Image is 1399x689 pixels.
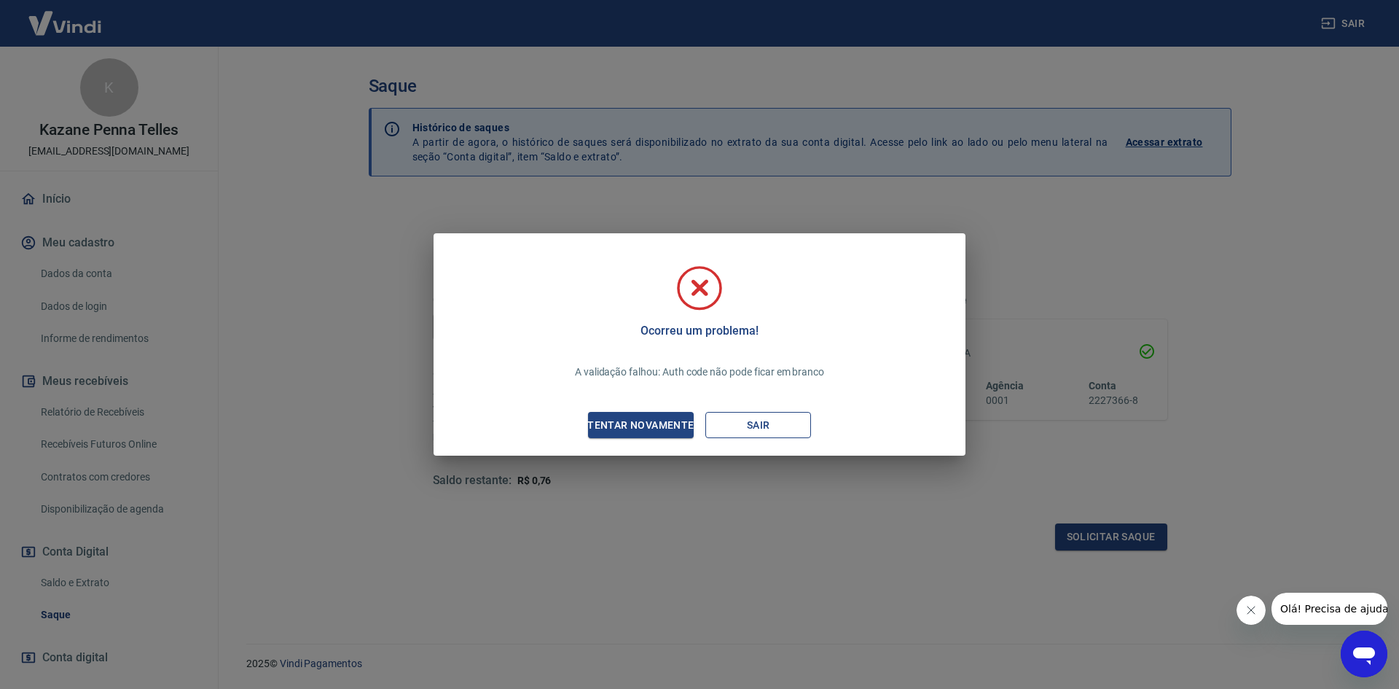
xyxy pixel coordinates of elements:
button: Sair [705,412,811,439]
iframe: Fechar mensagem [1237,596,1266,625]
iframe: Mensagem da empresa [1271,593,1387,625]
div: Tentar novamente [570,416,711,435]
span: Olá! Precisa de ajuda? [9,10,122,22]
iframe: Botão para abrir a janela de mensagens [1341,631,1387,677]
p: A validação falhou: Auth code não pode ficar em branco [575,365,824,380]
h5: Ocorreu um problema! [640,324,758,338]
button: Tentar novamente [588,412,694,439]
